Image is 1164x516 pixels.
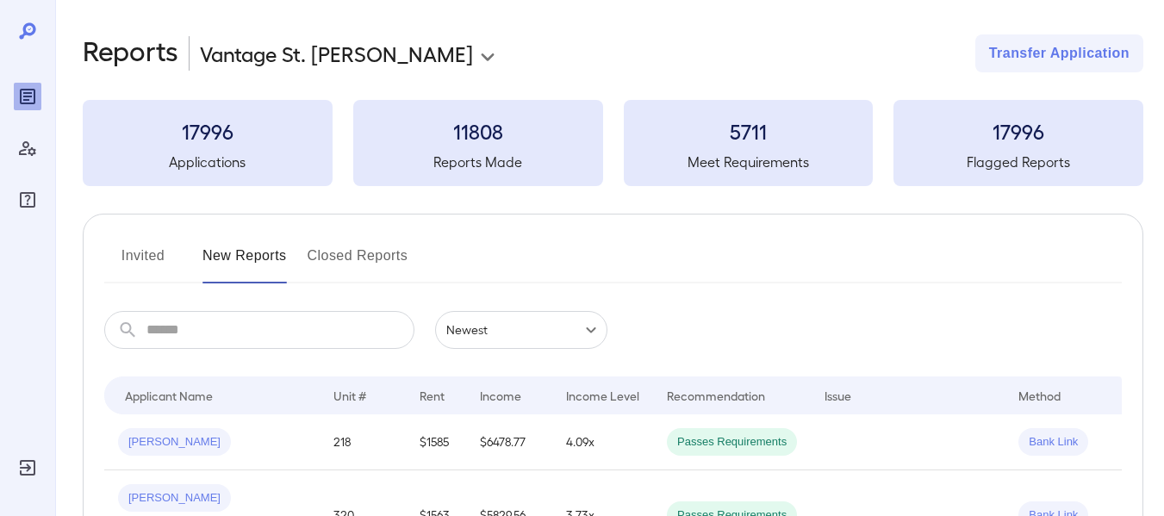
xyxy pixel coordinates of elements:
[308,242,408,283] button: Closed Reports
[406,414,466,470] td: $1585
[125,385,213,406] div: Applicant Name
[83,100,1143,186] summary: 17996Applications11808Reports Made5711Meet Requirements17996Flagged Reports
[466,414,552,470] td: $6478.77
[1018,385,1061,406] div: Method
[118,490,231,507] span: [PERSON_NAME]
[353,152,603,172] h5: Reports Made
[1018,434,1088,451] span: Bank Link
[202,242,287,283] button: New Reports
[333,385,366,406] div: Unit #
[14,134,41,162] div: Manage Users
[552,414,653,470] td: 4.09x
[14,454,41,482] div: Log Out
[667,385,765,406] div: Recommendation
[420,385,447,406] div: Rent
[825,385,852,406] div: Issue
[118,434,231,451] span: [PERSON_NAME]
[566,385,639,406] div: Income Level
[624,117,874,145] h3: 5711
[667,434,797,451] span: Passes Requirements
[893,117,1143,145] h3: 17996
[14,186,41,214] div: FAQ
[104,242,182,283] button: Invited
[624,152,874,172] h5: Meet Requirements
[83,152,333,172] h5: Applications
[893,152,1143,172] h5: Flagged Reports
[83,34,178,72] h2: Reports
[14,83,41,110] div: Reports
[353,117,603,145] h3: 11808
[435,311,607,349] div: Newest
[320,414,406,470] td: 218
[975,34,1143,72] button: Transfer Application
[83,117,333,145] h3: 17996
[480,385,521,406] div: Income
[200,40,473,67] p: Vantage St. [PERSON_NAME]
